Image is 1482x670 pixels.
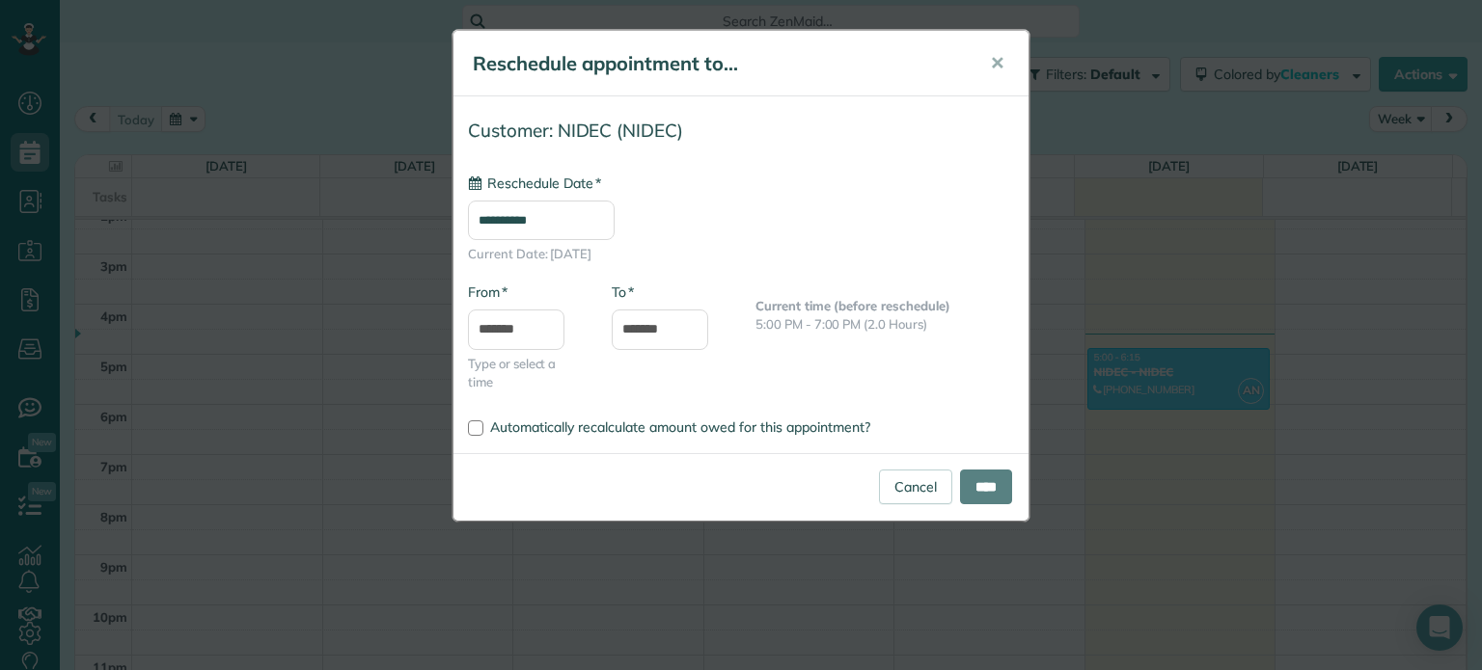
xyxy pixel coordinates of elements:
label: From [468,282,508,302]
a: Cancel [879,469,952,504]
h4: Customer: NIDEC (NIDEC) [468,121,1014,141]
h5: Reschedule appointment to... [473,50,963,77]
span: ✕ [990,52,1004,74]
span: Current Date: [DATE] [468,245,1014,263]
b: Current time (before reschedule) [755,298,950,313]
p: 5:00 PM - 7:00 PM (2.0 Hours) [755,315,1014,334]
label: To [612,282,634,302]
label: Reschedule Date [468,174,601,193]
span: Automatically recalculate amount owed for this appointment? [490,418,870,436]
span: Type or select a time [468,355,583,391]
